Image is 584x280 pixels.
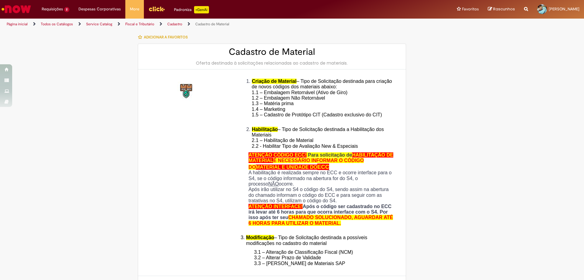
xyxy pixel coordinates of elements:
span: Requisições [42,6,63,12]
span: – Tipo de Solicitação destinada a Habilitação dos Materiais 2.1 – Habilitação de Material 2.2 - H... [252,127,384,149]
span: MATERIAL E UNIDADE DO [256,165,317,170]
span: ATENÇÃO CÓDIGO ECC! [249,152,307,158]
a: Página inicial [7,22,28,27]
u: NÃO [268,181,279,186]
span: CHAMADO SOLUCIONADO, AGUARDAR ATÉ 6 HORAS PARA UTILIZAR O MATERIAL. [249,215,393,225]
span: Adicionar a Favoritos [144,35,188,40]
a: Fiscal e Tributário [125,22,154,27]
span: Despesas Corporativas [78,6,121,12]
a: Service Catalog [86,22,112,27]
img: ServiceNow [1,3,32,15]
p: +GenAi [194,6,209,13]
img: Cadastro de Material [177,82,196,101]
span: 2 [64,7,69,12]
span: HABILITAÇÃO DE MATERIAL [249,152,393,163]
img: click_logo_yellow_360x200.png [148,4,165,13]
span: ECC [317,164,329,170]
div: Oferta destinada à solicitações relacionadas ao cadastro de materiais. [144,60,400,66]
span: More [130,6,139,12]
a: Cadastro de Material [195,22,229,27]
span: Para solicitação de [308,152,352,158]
span: É NECESSÁRIO INFORMAR O CÓDIGO DO [249,158,364,169]
span: 3.1 – Alteração de Classificação Fiscal (NCM) 3.2 – Alterar Prazo de Validade 3.3 – [PERSON_NAME]... [254,250,353,266]
span: [PERSON_NAME] [549,6,579,12]
a: Rascunhos [488,6,515,12]
span: Habilitação [252,127,278,132]
span: Criação de Material [252,79,297,84]
span: ATENÇÃO INTERFACE! [249,204,303,209]
div: Padroniza [174,6,209,13]
strong: Após o código ser cadastrado no ECC irá levar até 6 horas para que ocorra interface com o S4. Por... [249,204,393,226]
a: Cadastro [167,22,182,27]
h2: Cadastro de Material [144,47,400,57]
button: Adicionar a Favoritos [138,31,191,44]
span: Favoritos [462,6,479,12]
span: Rascunhos [493,6,515,12]
span: Modificação [246,235,274,240]
li: – Tipo de Solicitação destinada a possíveis modificações no cadastro do material [246,235,395,246]
p: A habilitação é realizada sempre no ECC e ocorre interface para o S4, se o código informado na ab... [249,170,395,187]
ul: Trilhas de página [5,19,385,30]
a: Todos os Catálogos [41,22,73,27]
p: Após irão utilizar no S4 o código do S4, sendo assim na abertura do chamado informam o código do ... [249,187,395,204]
span: – Tipo de Solicitação destinada para criação de novos códigos dos materiais abaixo: 1.1 – Embalag... [252,79,392,123]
